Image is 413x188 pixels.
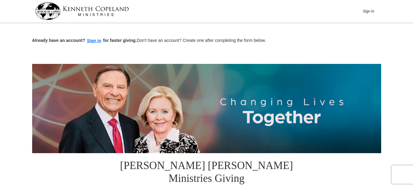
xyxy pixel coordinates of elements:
button: Sign In [359,6,378,16]
p: Don't have an account? Create one after completing the form below. [32,37,381,44]
button: Sign in [85,37,103,44]
img: kcm-header-logo.svg [35,2,129,20]
strong: Already have an account? for faster giving. [32,38,137,43]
